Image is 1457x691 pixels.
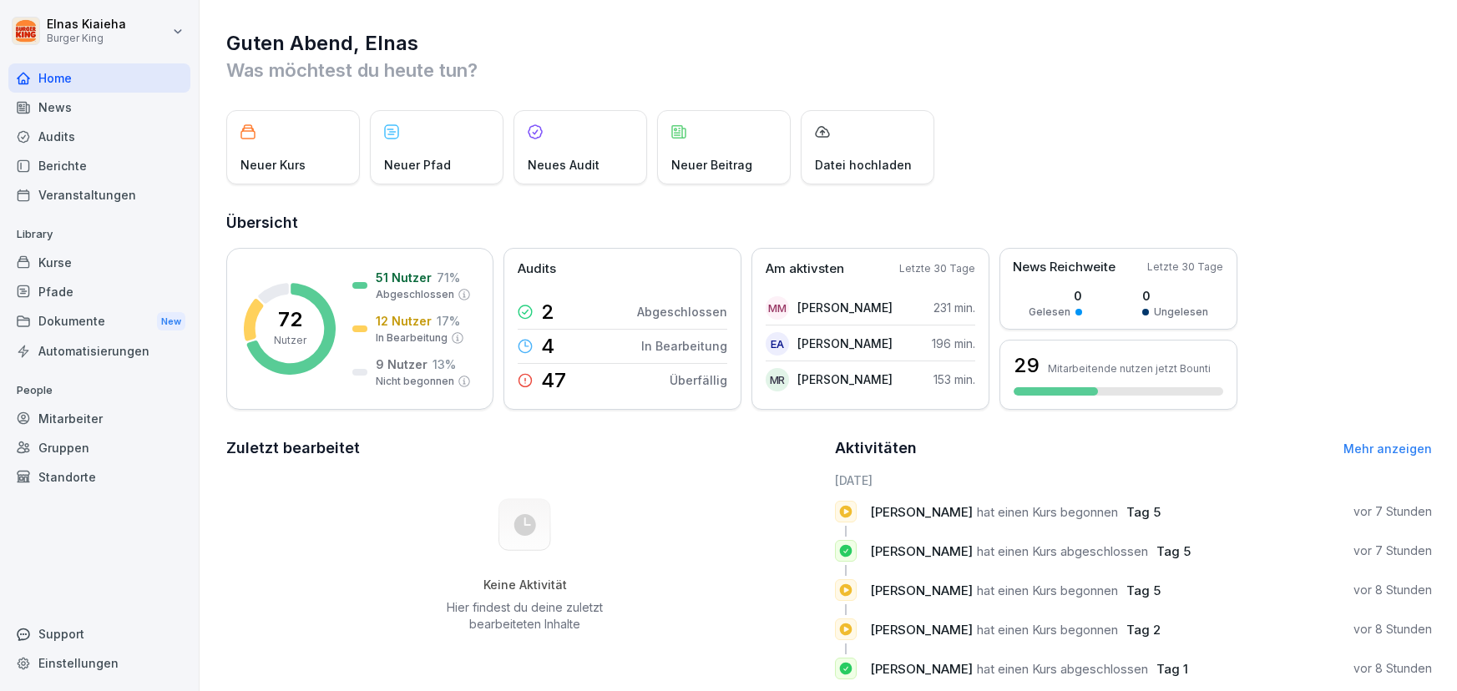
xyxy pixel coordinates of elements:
p: vor 7 Stunden [1353,542,1432,559]
p: Letzte 30 Tage [899,261,975,276]
p: Hier findest du deine zuletzt bearbeiteten Inhalte [441,599,610,633]
p: Elnas Kiaieha [47,18,126,32]
p: 231 min. [933,299,975,316]
p: 47 [541,371,566,391]
span: [PERSON_NAME] [870,504,973,520]
h5: Keine Aktivität [441,578,610,593]
div: Dokumente [8,306,190,337]
a: DokumenteNew [8,306,190,337]
h1: Guten Abend, Elnas [226,30,1432,57]
p: Library [8,221,190,248]
p: Nutzer [274,333,306,348]
p: 72 [278,310,302,330]
span: hat einen Kurs begonnen [977,583,1118,598]
div: MR [766,368,789,391]
a: Audits [8,122,190,151]
p: vor 8 Stunden [1353,582,1432,598]
p: 51 Nutzer [376,269,432,286]
p: Neuer Beitrag [671,156,752,174]
a: Automatisierungen [8,336,190,366]
p: Letzte 30 Tage [1147,260,1223,275]
p: In Bearbeitung [376,330,448,345]
p: 153 min. [933,371,975,388]
p: Neuer Pfad [384,156,451,174]
p: [PERSON_NAME] [797,371,893,388]
p: Abgeschlossen [637,303,727,320]
p: Neues Audit [528,156,599,174]
p: Überfällig [670,371,727,389]
p: vor 8 Stunden [1353,660,1432,677]
p: Ungelesen [1154,305,1208,320]
div: Einstellungen [8,648,190,678]
a: Home [8,63,190,93]
a: News [8,93,190,122]
p: 71 % [437,269,460,286]
span: Tag 1 [1156,661,1188,677]
h2: Zuletzt bearbeitet [226,436,823,460]
p: Audits [518,260,556,279]
p: 0 [1029,287,1082,305]
span: [PERSON_NAME] [870,583,973,598]
div: Support [8,619,190,648]
p: Nicht begonnen [376,374,454,389]
h3: 29 [1014,351,1040,380]
p: In Bearbeitung [641,337,727,355]
p: Was möchtest du heute tun? [226,57,1432,83]
p: Neuer Kurs [240,156,306,174]
p: 2 [541,302,554,322]
a: Mehr anzeigen [1343,441,1432,456]
p: vor 7 Stunden [1353,503,1432,520]
p: Datei hochladen [815,156,912,174]
span: Tag 5 [1156,543,1191,559]
p: 12 Nutzer [376,312,432,330]
a: Veranstaltungen [8,180,190,209]
p: [PERSON_NAME] [797,299,893,316]
a: Pfade [8,277,190,306]
div: MM [766,296,789,320]
a: Standorte [8,462,190,492]
span: Tag 5 [1126,504,1161,520]
span: hat einen Kurs abgeschlossen [977,661,1148,677]
p: Am aktivsten [766,260,844,279]
h6: [DATE] [835,472,1432,489]
span: Tag 2 [1126,622,1161,638]
p: Gelesen [1029,305,1070,320]
h2: Aktivitäten [835,436,917,460]
span: Tag 5 [1126,583,1161,598]
a: Kurse [8,248,190,277]
a: Gruppen [8,433,190,462]
div: New [157,312,185,331]
h2: Übersicht [226,211,1432,235]
span: [PERSON_NAME] [870,622,973,638]
a: Berichte [8,151,190,180]
p: News Reichweite [1013,258,1116,277]
p: 9 Nutzer [376,356,427,373]
p: 0 [1142,287,1208,305]
p: 196 min. [932,335,975,352]
p: 4 [541,336,554,356]
span: [PERSON_NAME] [870,543,973,559]
span: [PERSON_NAME] [870,661,973,677]
p: [PERSON_NAME] [797,335,893,352]
span: hat einen Kurs begonnen [977,504,1118,520]
p: People [8,377,190,404]
p: Abgeschlossen [376,287,454,302]
span: hat einen Kurs begonnen [977,622,1118,638]
a: Mitarbeiter [8,404,190,433]
p: 17 % [437,312,460,330]
p: 13 % [433,356,456,373]
span: hat einen Kurs abgeschlossen [977,543,1148,559]
div: EA [766,332,789,356]
p: vor 8 Stunden [1353,621,1432,638]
